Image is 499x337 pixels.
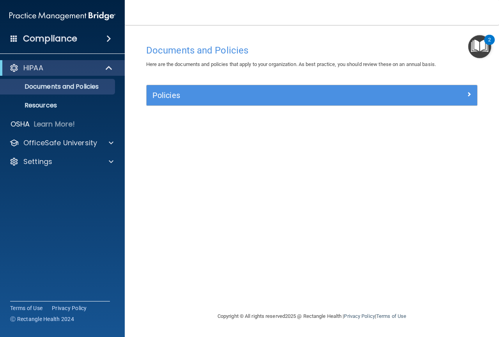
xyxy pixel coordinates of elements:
[344,313,375,319] a: Privacy Policy
[52,304,87,312] a: Privacy Policy
[11,119,30,129] p: OSHA
[468,35,491,58] button: Open Resource Center, 2 new notifications
[152,91,389,100] h5: Policies
[9,8,115,24] img: PMB logo
[9,157,113,166] a: Settings
[34,119,75,129] p: Learn More!
[146,45,478,55] h4: Documents and Policies
[23,157,52,166] p: Settings
[170,304,454,329] div: Copyright © All rights reserved 2025 @ Rectangle Health | |
[5,102,111,109] p: Resources
[10,315,74,323] span: Ⓒ Rectangle Health 2024
[23,63,43,73] p: HIPAA
[9,63,113,73] a: HIPAA
[152,89,471,102] a: Policies
[146,61,436,67] span: Here are the documents and policies that apply to your organization. As best practice, you should...
[10,304,42,312] a: Terms of Use
[9,138,113,148] a: OfficeSafe University
[23,33,77,44] h4: Compliance
[376,313,406,319] a: Terms of Use
[5,83,111,91] p: Documents and Policies
[23,138,97,148] p: OfficeSafe University
[488,40,491,50] div: 2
